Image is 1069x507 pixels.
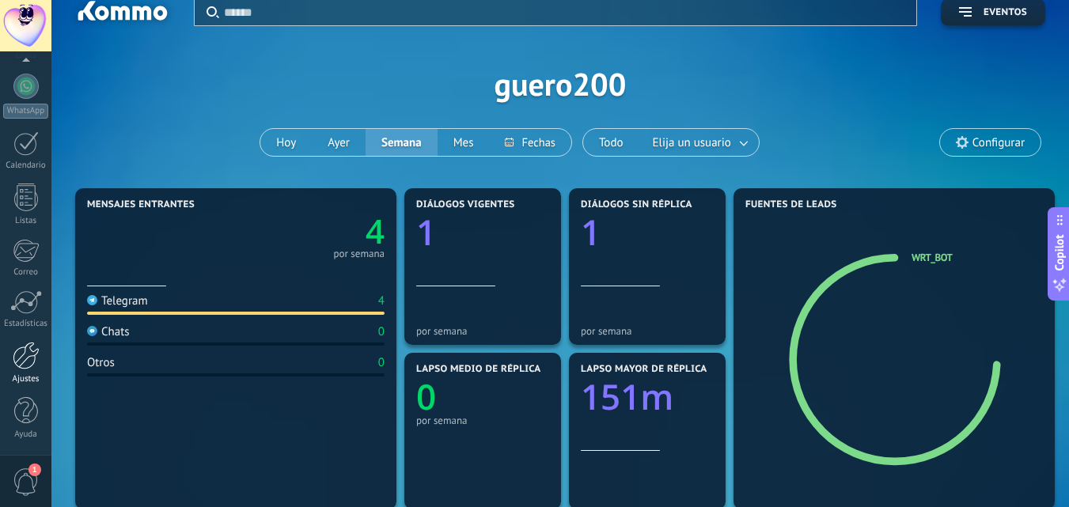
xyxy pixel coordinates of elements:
div: Listas [3,216,49,226]
div: por semana [416,414,549,426]
span: Lapso mayor de réplica [581,364,707,375]
text: 1 [416,208,436,255]
text: 151m [581,373,673,420]
button: Semana [366,129,438,156]
div: Estadísticas [3,319,49,329]
text: 4 [366,209,385,254]
button: Mes [438,129,490,156]
span: Copilot [1052,234,1067,271]
span: Lapso medio de réplica [416,364,541,375]
span: 1 [28,463,41,476]
span: Elija un usuario [650,132,734,153]
button: Elija un usuario [639,129,759,156]
div: Chats [87,324,130,339]
img: Chats [87,326,97,336]
span: Diálogos vigentes [416,199,515,210]
div: Otros [87,355,115,370]
text: 0 [416,373,436,420]
span: Fuentes de leads [745,199,837,210]
div: 0 [378,355,385,370]
a: WRT_bot [912,251,952,264]
span: Diálogos sin réplica [581,199,692,210]
text: 1 [581,208,601,255]
div: WhatsApp [3,104,48,119]
div: Ajustes [3,374,49,384]
div: Telegram [87,293,148,308]
img: Telegram [87,295,97,305]
button: Hoy [260,129,312,156]
div: por semana [416,325,549,337]
span: Mensajes entrantes [87,199,195,210]
button: Ayer [312,129,366,156]
div: por semana [333,250,385,258]
span: Eventos [984,7,1027,18]
button: Fechas [489,129,571,156]
a: 151m [581,373,714,420]
div: Ayuda [3,429,49,440]
div: 0 [378,324,385,339]
div: Correo [3,267,49,278]
button: Todo [583,129,639,156]
div: por semana [581,325,714,337]
div: 4 [378,293,385,308]
div: Calendario [3,161,49,171]
span: Configurar [972,136,1025,149]
a: 4 [236,209,385,254]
